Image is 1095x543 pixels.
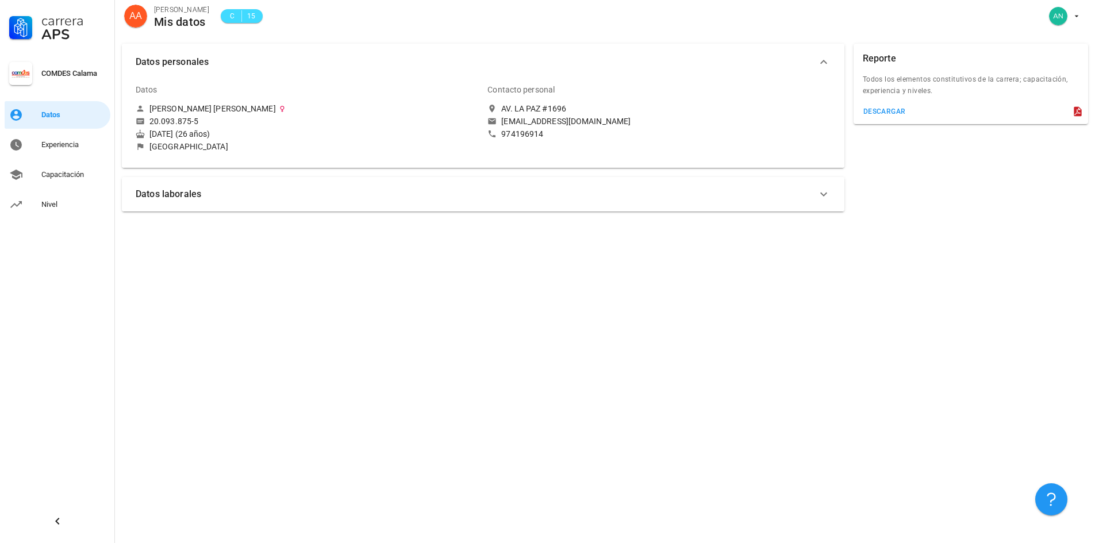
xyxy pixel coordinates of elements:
[154,16,209,28] div: Mis datos
[41,200,106,209] div: Nivel
[41,110,106,120] div: Datos
[136,129,478,139] div: [DATE] (26 años)
[124,5,147,28] div: avatar
[487,76,555,103] div: Contacto personal
[149,141,228,152] div: [GEOGRAPHIC_DATA]
[5,161,110,188] a: Capacitación
[863,107,906,115] div: descargar
[247,10,256,22] span: 15
[129,5,141,28] span: AA
[136,54,817,70] span: Datos personales
[41,14,106,28] div: Carrera
[854,74,1088,103] div: Todos los elementos constitutivos de la carrera; capacitación, experiencia y niveles.
[41,170,106,179] div: Capacitación
[136,186,817,202] span: Datos laborales
[5,131,110,159] a: Experiencia
[487,103,830,114] a: AV. LA PAZ #1696
[228,10,237,22] span: C
[122,44,844,80] button: Datos personales
[149,116,198,126] div: 20.093.875-5
[154,4,209,16] div: [PERSON_NAME]
[501,116,631,126] div: [EMAIL_ADDRESS][DOMAIN_NAME]
[149,103,276,114] div: [PERSON_NAME] [PERSON_NAME]
[487,129,830,139] a: 974196914
[1049,7,1067,25] div: avatar
[41,140,106,149] div: Experiencia
[863,44,896,74] div: Reporte
[41,69,106,78] div: COMDES Calama
[136,76,157,103] div: Datos
[122,177,844,211] button: Datos laborales
[5,101,110,129] a: Datos
[5,191,110,218] a: Nivel
[858,103,910,120] button: descargar
[41,28,106,41] div: APS
[501,103,566,114] div: AV. LA PAZ #1696
[487,116,830,126] a: [EMAIL_ADDRESS][DOMAIN_NAME]
[501,129,543,139] div: 974196914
